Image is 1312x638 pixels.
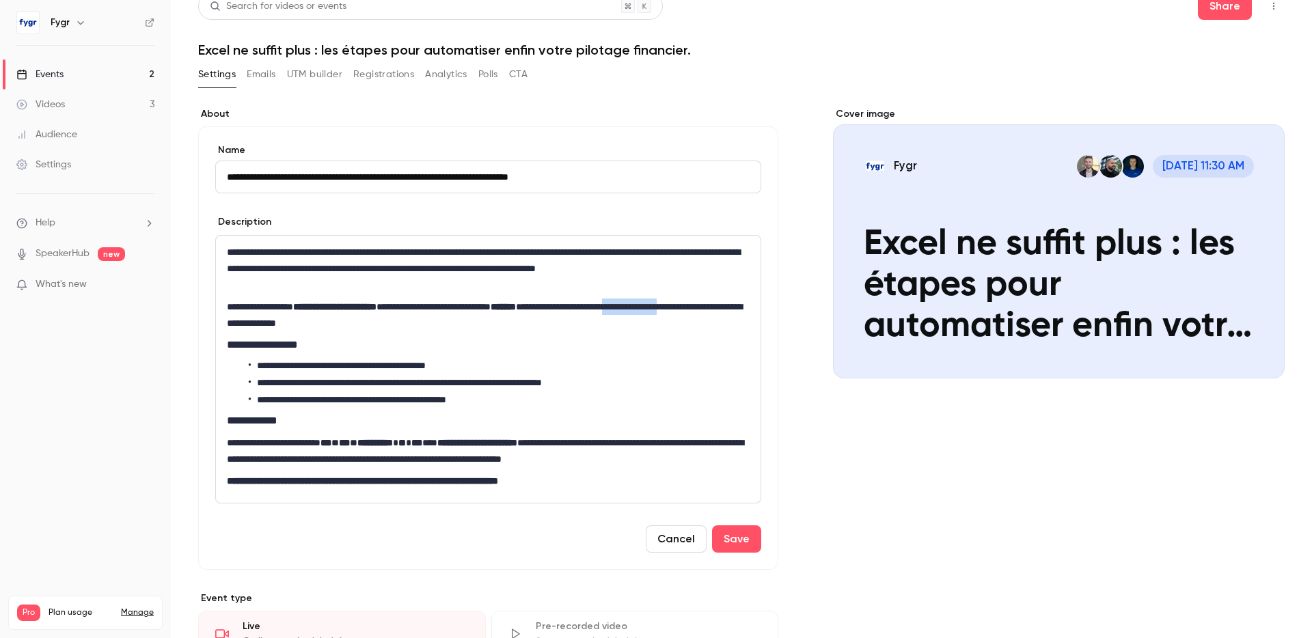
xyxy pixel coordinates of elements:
[16,98,65,111] div: Videos
[16,128,77,141] div: Audience
[51,16,70,29] h6: Fygr
[478,64,498,85] button: Polls
[712,525,761,553] button: Save
[215,215,271,229] label: Description
[198,42,1285,58] h1: Excel ne suffit plus : les étapes pour automatiser enfin votre pilotage financier.
[243,620,469,633] div: Live
[536,620,762,633] div: Pre-recorded video
[247,64,275,85] button: Emails
[16,68,64,81] div: Events
[98,247,125,261] span: new
[198,64,236,85] button: Settings
[833,107,1285,121] label: Cover image
[215,235,761,503] section: description
[509,64,528,85] button: CTA
[646,525,707,553] button: Cancel
[121,607,154,618] a: Manage
[833,107,1285,378] section: Cover image
[216,236,761,503] div: editor
[353,64,414,85] button: Registrations
[287,64,342,85] button: UTM builder
[425,64,467,85] button: Analytics
[36,247,90,261] a: SpeakerHub
[198,107,778,121] label: About
[36,277,87,292] span: What's new
[17,12,39,33] img: Fygr
[49,607,113,618] span: Plan usage
[138,279,154,291] iframe: Noticeable Trigger
[36,216,55,230] span: Help
[16,216,154,230] li: help-dropdown-opener
[215,143,761,157] label: Name
[198,592,778,605] p: Event type
[17,605,40,621] span: Pro
[16,158,71,171] div: Settings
